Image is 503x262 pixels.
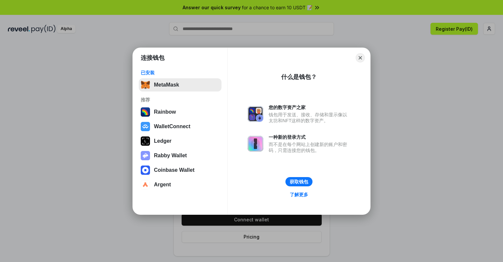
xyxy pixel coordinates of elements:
div: Coinbase Wallet [154,167,194,173]
button: Rainbow [139,105,222,119]
button: 获取钱包 [285,177,312,186]
div: 推荐 [141,97,220,103]
img: svg+xml,%3Csvg%20width%3D%22120%22%20height%3D%22120%22%20viewBox%3D%220%200%20120%20120%22%20fil... [141,107,150,117]
div: Argent [154,182,171,188]
button: WalletConnect [139,120,222,133]
div: Rabby Wallet [154,153,187,159]
div: 钱包用于发送、接收、存储和显示像以太坊和NFT这样的数字资产。 [269,112,350,124]
div: 您的数字资产之家 [269,104,350,110]
img: svg+xml,%3Csvg%20xmlns%3D%22http%3A%2F%2Fwww.w3.org%2F2000%2Fsvg%22%20fill%3D%22none%22%20viewBox... [141,151,150,160]
img: svg+xml,%3Csvg%20xmlns%3D%22http%3A%2F%2Fwww.w3.org%2F2000%2Fsvg%22%20fill%3D%22none%22%20viewBox... [248,136,263,152]
div: 一种新的登录方式 [269,134,350,140]
div: 什么是钱包？ [281,73,317,81]
img: svg+xml,%3Csvg%20xmlns%3D%22http%3A%2F%2Fwww.w3.org%2F2000%2Fsvg%22%20width%3D%2228%22%20height%3... [141,136,150,146]
div: Rainbow [154,109,176,115]
button: Coinbase Wallet [139,164,222,177]
div: 获取钱包 [290,179,308,185]
button: Argent [139,178,222,191]
a: 了解更多 [286,190,312,199]
img: svg+xml,%3Csvg%20fill%3D%22none%22%20height%3D%2233%22%20viewBox%3D%220%200%2035%2033%22%20width%... [141,80,150,90]
button: MetaMask [139,78,222,92]
div: 而不是在每个网站上创建新的账户和密码，只需连接您的钱包。 [269,141,350,153]
img: svg+xml,%3Csvg%20width%3D%2228%22%20height%3D%2228%22%20viewBox%3D%220%200%2028%2028%22%20fill%3D... [141,180,150,189]
img: svg+xml,%3Csvg%20width%3D%2228%22%20height%3D%2228%22%20viewBox%3D%220%200%2028%2028%22%20fill%3D... [141,166,150,175]
div: MetaMask [154,82,179,88]
h1: 连接钱包 [141,54,164,62]
div: Ledger [154,138,171,144]
button: Ledger [139,134,222,148]
div: WalletConnect [154,124,191,130]
button: Close [356,53,365,62]
div: 了解更多 [290,192,308,198]
img: svg+xml,%3Csvg%20width%3D%2228%22%20height%3D%2228%22%20viewBox%3D%220%200%2028%2028%22%20fill%3D... [141,122,150,131]
button: Rabby Wallet [139,149,222,162]
img: svg+xml,%3Csvg%20xmlns%3D%22http%3A%2F%2Fwww.w3.org%2F2000%2Fsvg%22%20fill%3D%22none%22%20viewBox... [248,106,263,122]
div: 已安装 [141,70,220,76]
